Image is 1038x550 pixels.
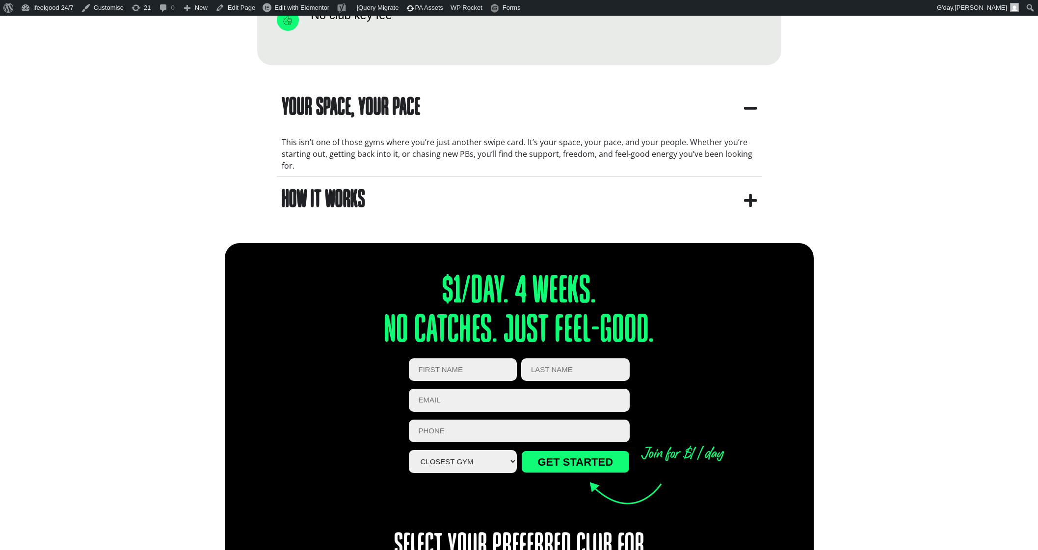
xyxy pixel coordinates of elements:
[277,177,762,224] summary: How It Works
[343,273,696,351] h2: $1/day. 4 weeks. No catches. Just feel-good.
[409,389,630,412] input: Email
[521,358,630,381] input: LAST NAME
[521,450,630,473] input: GET STARTED
[277,85,762,224] div: Accordion. Open links with Enter or Space, close with Escape, and navigate with Arrow Keys
[409,358,517,381] input: FIRST NAME
[955,4,1007,11] span: [PERSON_NAME]
[274,4,329,11] span: Edit with Elementor
[282,182,365,219] div: How It Works
[282,90,420,126] div: Your Space, Your Pace
[282,136,757,172] div: This isn’t one of those gyms where you’re just another swipe card. It’s your space, your pace, an...
[409,420,630,443] input: PHONE
[277,85,762,131] summary: Your Space, Your Pace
